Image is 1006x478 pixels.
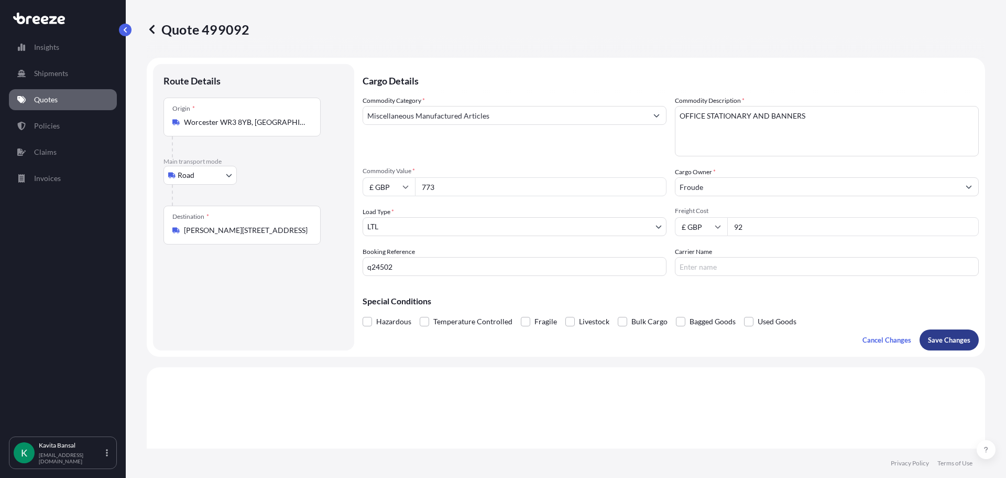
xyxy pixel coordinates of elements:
button: Select transport [163,166,237,185]
p: Main transport mode [163,157,344,166]
input: Enter amount [727,217,979,236]
input: Origin [184,117,308,128]
a: Shipments [9,63,117,84]
input: Full name [675,177,959,196]
p: Shipments [34,68,68,79]
p: Quote 499092 [147,21,249,38]
label: Commodity Description [675,95,745,106]
label: Booking Reference [363,247,415,257]
button: Save Changes [920,330,979,350]
p: Save Changes [928,335,970,345]
p: Invoices [34,173,61,184]
span: Livestock [579,314,609,330]
span: LTL [367,221,378,232]
p: Claims [34,147,57,157]
span: Used Goods [758,314,796,330]
label: Cargo Owner [675,167,716,177]
p: Policies [34,121,60,131]
span: Freight Cost [675,207,979,215]
span: Load Type [363,207,394,217]
a: Terms of Use [937,459,972,468]
span: K [21,448,27,458]
p: [EMAIL_ADDRESS][DOMAIN_NAME] [39,452,104,464]
input: Select a commodity type [363,106,647,125]
input: Your internal reference [363,257,666,276]
p: Kavita Bansal [39,441,104,450]
input: Type amount [415,177,666,196]
span: Road [178,170,194,180]
label: Commodity Category [363,95,425,106]
button: Show suggestions [959,177,978,196]
label: Carrier Name [675,247,712,257]
p: Route Details [163,75,221,87]
button: Show suggestions [647,106,666,125]
a: Quotes [9,89,117,110]
span: Bulk Cargo [631,314,668,330]
span: Fragile [534,314,557,330]
button: Cancel Changes [854,330,920,350]
p: Cancel Changes [862,335,911,345]
span: Hazardous [376,314,411,330]
button: LTL [363,217,666,236]
a: Privacy Policy [891,459,929,468]
p: Insights [34,42,59,52]
div: Destination [172,213,209,221]
span: Temperature Controlled [433,314,512,330]
p: Special Conditions [363,297,979,305]
textarea: OFFICE STATIONARY AND BANNERS [675,106,979,156]
span: Bagged Goods [690,314,736,330]
a: Policies [9,115,117,136]
a: Claims [9,142,117,163]
div: Origin [172,104,195,113]
a: Insights [9,37,117,58]
span: Commodity Value [363,167,666,175]
input: Enter name [675,257,979,276]
input: Destination [184,225,308,236]
a: Invoices [9,168,117,189]
p: Cargo Details [363,64,979,95]
p: Quotes [34,94,58,105]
